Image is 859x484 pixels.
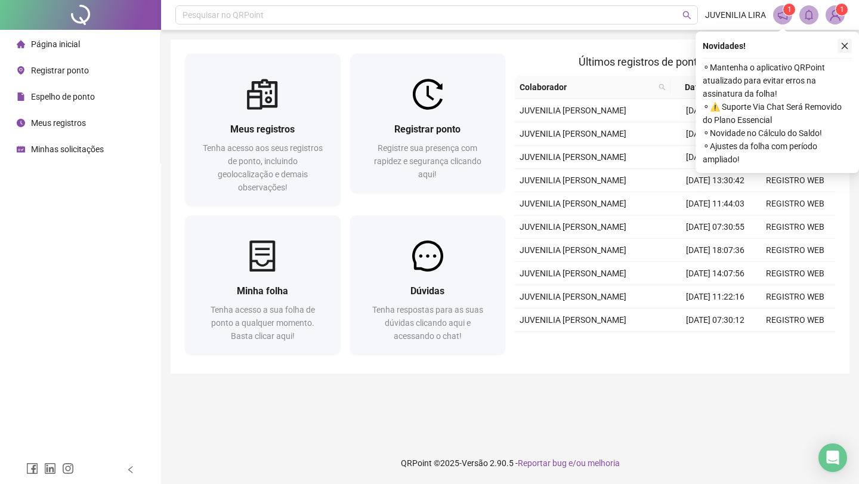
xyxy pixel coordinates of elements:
span: facebook [26,463,38,474]
td: [DATE] 11:44:03 [675,192,755,215]
span: JUVENILIA [PERSON_NAME] [520,222,626,232]
td: REGISTRO WEB [755,332,835,355]
span: Últimos registros de ponto sincronizados [579,56,771,68]
a: Minha folhaTenha acesso a sua folha de ponto a qualquer momento. Basta clicar aqui! [185,215,341,354]
span: JUVENILIA [PERSON_NAME] [520,199,626,208]
span: JUVENILIA [PERSON_NAME] [520,106,626,115]
td: [DATE] 11:31:07 [675,99,755,122]
img: 63970 [826,6,844,24]
span: search [659,84,666,91]
footer: QRPoint © 2025 - 2.90.5 - [161,442,859,484]
td: REGISTRO WEB [755,192,835,215]
a: Meus registrosTenha acesso aos seus registros de ponto, incluindo geolocalização e demais observa... [185,54,341,206]
span: 1 [787,5,792,14]
sup: Atualize o seu contato no menu Meus Dados [836,4,848,16]
span: Registre sua presença com rapidez e segurança clicando aqui! [374,143,481,179]
td: REGISTRO WEB [755,285,835,309]
span: ⚬ Ajustes da folha com período ampliado! [703,140,852,166]
a: DúvidasTenha respostas para as suas dúvidas clicando aqui e acessando o chat! [350,215,506,354]
td: REGISTRO WEB [755,309,835,332]
span: Dúvidas [410,285,444,297]
span: notification [777,10,788,20]
span: Tenha respostas para as suas dúvidas clicando aqui e acessando o chat! [372,305,483,341]
span: ⚬ ⚠️ Suporte Via Chat Será Removido do Plano Essencial [703,100,852,127]
span: JUVENILIA [PERSON_NAME] [520,292,626,301]
td: REGISTRO WEB [755,215,835,239]
td: [DATE] 18:07:36 [675,239,755,262]
span: JUVENILIA [PERSON_NAME] [520,245,626,255]
span: Página inicial [31,39,80,49]
span: Data/Hora [675,81,734,94]
a: Registrar pontoRegistre sua presença com rapidez e segurança clicando aqui! [350,54,506,193]
span: bell [804,10,814,20]
td: [DATE] 07:30:55 [675,215,755,239]
span: left [126,465,135,474]
span: close [841,42,849,50]
span: Reportar bug e/ou melhoria [518,458,620,468]
span: instagram [62,463,74,474]
span: Novidades ! [703,39,746,53]
span: ⚬ Mantenha o aplicativo QRPoint atualizado para evitar erros na assinatura da folha! [703,61,852,100]
span: Minhas solicitações [31,144,104,154]
td: [DATE] 13:30:42 [675,169,755,192]
span: environment [17,66,25,75]
span: home [17,40,25,48]
span: clock-circle [17,119,25,127]
td: [DATE] 18:00:59 [675,332,755,355]
td: [DATE] 07:30:20 [675,122,755,146]
span: ⚬ Novidade no Cálculo do Saldo! [703,127,852,140]
td: [DATE] 11:22:16 [675,285,755,309]
th: Data/Hora [670,76,749,99]
span: search [682,11,691,20]
div: Open Intercom Messenger [818,443,847,472]
td: [DATE] 07:30:12 [675,309,755,332]
span: JUVENILIA LIRA [705,8,766,21]
span: Registrar ponto [31,66,89,75]
span: Versão [462,458,488,468]
td: [DATE] 14:07:56 [675,262,755,285]
td: REGISTRO WEB [755,262,835,285]
span: Meus registros [31,118,86,128]
span: JUVENILIA [PERSON_NAME] [520,152,626,162]
span: file [17,93,25,101]
span: Espelho de ponto [31,92,95,101]
span: schedule [17,145,25,153]
span: Registrar ponto [394,124,461,135]
span: Minha folha [237,285,288,297]
td: [DATE] 18:01:05 [675,146,755,169]
td: REGISTRO WEB [755,239,835,262]
span: JUVENILIA [PERSON_NAME] [520,175,626,185]
span: 1 [840,5,844,14]
td: REGISTRO WEB [755,169,835,192]
span: Tenha acesso aos seus registros de ponto, incluindo geolocalização e demais observações! [203,143,323,192]
span: Colaborador [520,81,654,94]
span: linkedin [44,463,56,474]
span: JUVENILIA [PERSON_NAME] [520,269,626,278]
sup: 1 [783,4,795,16]
span: JUVENILIA [PERSON_NAME] [520,315,626,325]
span: JUVENILIA [PERSON_NAME] [520,129,626,138]
span: Tenha acesso a sua folha de ponto a qualquer momento. Basta clicar aqui! [211,305,315,341]
span: Meus registros [230,124,295,135]
span: search [656,78,668,96]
